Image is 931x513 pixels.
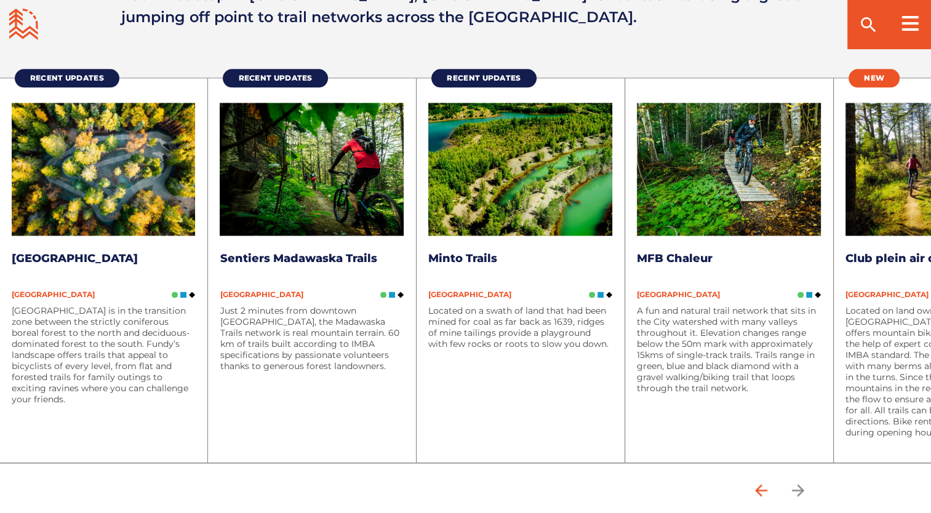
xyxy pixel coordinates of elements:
img: Blue Square [597,292,604,298]
a: MFB Chaleur [637,252,713,265]
span: Recent Updates [447,73,521,82]
img: Black Diamond [398,292,404,298]
span: Recent Updates [238,73,312,82]
a: [GEOGRAPHIC_DATA] [12,252,138,265]
a: Recent Updates [15,69,119,87]
span: [GEOGRAPHIC_DATA] [12,290,95,299]
span: Recent Updates [30,73,104,82]
img: Green Circle [589,292,595,298]
p: Just 2 minutes from downtown [GEOGRAPHIC_DATA], the Madawaska Trails network is real mountain ter... [220,305,404,372]
img: Black Diamond [189,292,195,298]
a: Recent Updates [431,69,536,87]
p: A fun and natural trail network that sits in the City watershed with many valleys throughout it. ... [637,305,821,394]
img: Blue Square [389,292,395,298]
span: [GEOGRAPHIC_DATA] [220,290,303,299]
a: New [849,69,900,87]
p: Located on a swath of land that had been mined for coal as far back as 1639, ridges of mine taili... [428,305,612,349]
img: Blue Square [806,292,812,298]
p: [GEOGRAPHIC_DATA] is in the transition zone between the strictly coniferous boreal forest to the ... [12,305,196,405]
img: Blue Square [180,292,186,298]
img: Black Diamond [815,292,821,298]
span: [GEOGRAPHIC_DATA] [637,290,720,299]
img: Black Diamond [606,292,612,298]
a: Sentiers Madawaska Trails [220,252,377,265]
span: [GEOGRAPHIC_DATA] [428,290,511,299]
img: Green Circle [172,292,178,298]
img: Green Circle [380,292,386,298]
ion-icon: search [858,15,878,34]
ion-icon: arrow back [752,481,770,499]
ion-icon: arrow forward [789,481,807,499]
span: [GEOGRAPHIC_DATA] [845,290,929,299]
img: Green Circle [797,292,804,298]
a: Recent Updates [223,69,327,87]
span: New [864,73,884,82]
a: Minto Trails [428,252,497,265]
